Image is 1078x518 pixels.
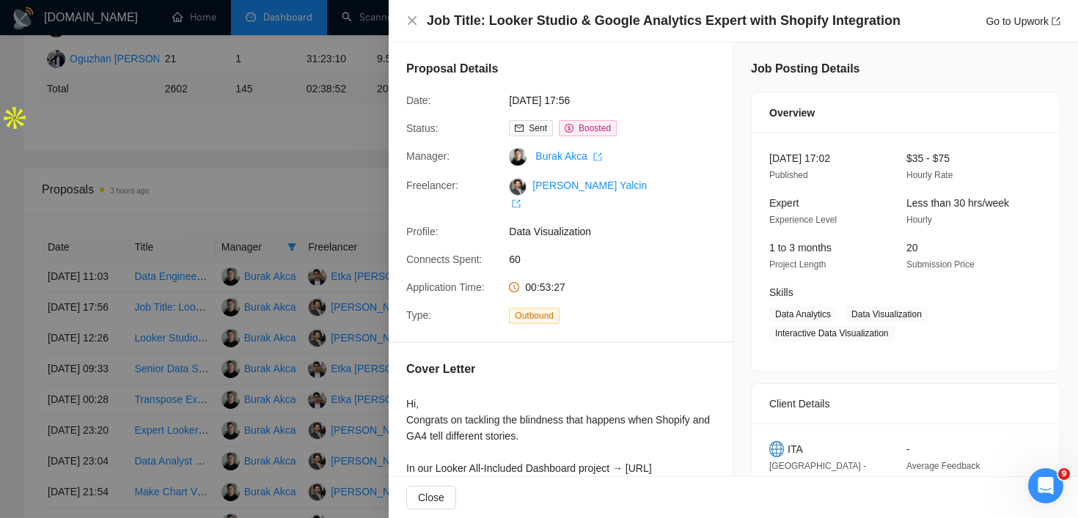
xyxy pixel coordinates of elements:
span: Hourly Rate [906,170,953,180]
a: Go to Upworkexport [986,15,1060,27]
span: 00:53:27 [525,281,565,293]
span: Submission Price [906,259,975,270]
span: 20 [906,242,918,254]
span: Manager: [406,150,450,162]
span: Data Visualization [509,223,729,240]
div: Client Details [769,384,1042,423]
span: Connects Spent: [406,254,483,265]
span: Project Length [769,259,826,270]
span: Hourly [906,215,932,225]
span: Data Analytics [769,306,837,322]
span: 1 to 3 months [769,242,832,254]
h4: Job Title: Looker Studio & Google Analytics Expert with Shopify Integration [427,12,901,30]
span: clock-circle [509,282,519,292]
span: Profile: [406,226,439,237]
span: 60 [509,251,729,267]
span: Outbound [509,308,560,324]
button: Close [406,486,456,509]
span: Data Visualization [846,306,928,322]
button: Close [406,15,418,27]
img: 🌐 [769,441,784,457]
span: 9 [1058,468,1070,480]
img: c1iHAWsia0nR1HqZj7vVdqmwNk4pmB-p2SbHqtLkLcsy6A5cpGJWWhAL0dvfcHp1m_ [509,178,527,196]
a: [PERSON_NAME] Yalcin export [509,180,647,209]
span: export [512,199,521,208]
span: export [1052,17,1060,26]
span: Average Feedback [906,461,980,471]
span: Application Time: [406,281,485,293]
span: Experience Level [769,215,837,225]
iframe: Intercom live chat [1028,468,1063,503]
span: Freelancer: [406,180,458,191]
span: $35 - $75 [906,152,950,164]
span: Less than 30 hrs/week [906,197,1009,209]
span: [GEOGRAPHIC_DATA] - [769,461,866,471]
a: Burak Akca export [535,150,602,162]
span: Type: [406,309,431,321]
span: Expert [769,197,799,209]
span: Interactive Data Visualization [769,325,895,341]
h5: Job Posting Details [751,60,859,78]
span: Published [769,170,808,180]
span: ITA [788,441,803,457]
span: - [906,443,910,455]
span: [DATE] 17:02 [769,152,830,164]
h5: Proposal Details [406,60,498,78]
h5: Cover Letter [406,360,475,378]
span: close [406,15,418,26]
span: Close [418,489,444,506]
span: export [593,152,602,161]
span: Skills [769,286,793,298]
